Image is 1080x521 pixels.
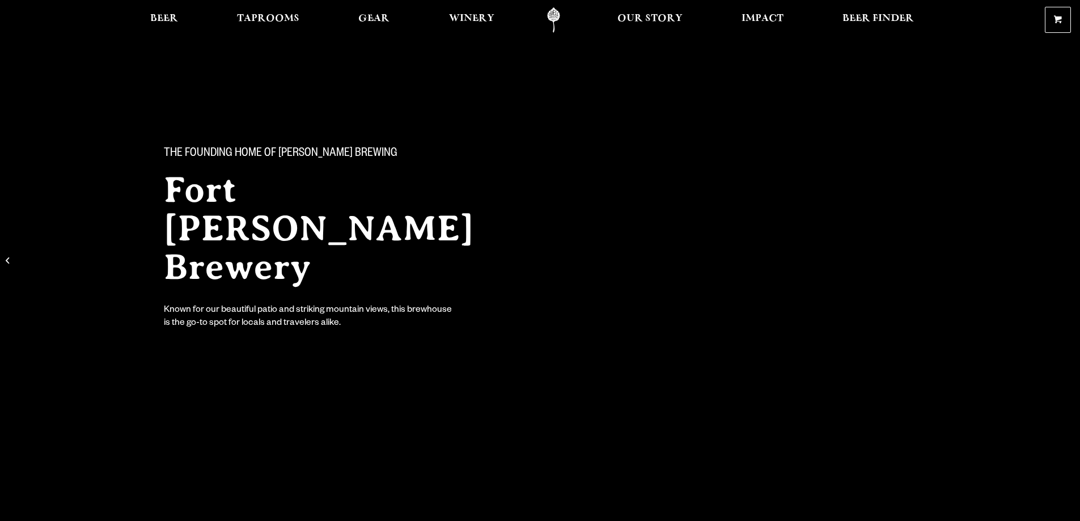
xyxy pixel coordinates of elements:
[442,7,502,33] a: Winery
[230,7,307,33] a: Taprooms
[532,7,575,33] a: Odell Home
[610,7,690,33] a: Our Story
[449,14,494,23] span: Winery
[742,14,783,23] span: Impact
[835,7,921,33] a: Beer Finder
[150,14,178,23] span: Beer
[617,14,683,23] span: Our Story
[237,14,299,23] span: Taprooms
[143,7,185,33] a: Beer
[164,147,397,162] span: The Founding Home of [PERSON_NAME] Brewing
[164,304,454,331] div: Known for our beautiful patio and striking mountain views, this brewhouse is the go-to spot for l...
[164,171,518,286] h2: Fort [PERSON_NAME] Brewery
[351,7,397,33] a: Gear
[358,14,389,23] span: Gear
[842,14,914,23] span: Beer Finder
[734,7,791,33] a: Impact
